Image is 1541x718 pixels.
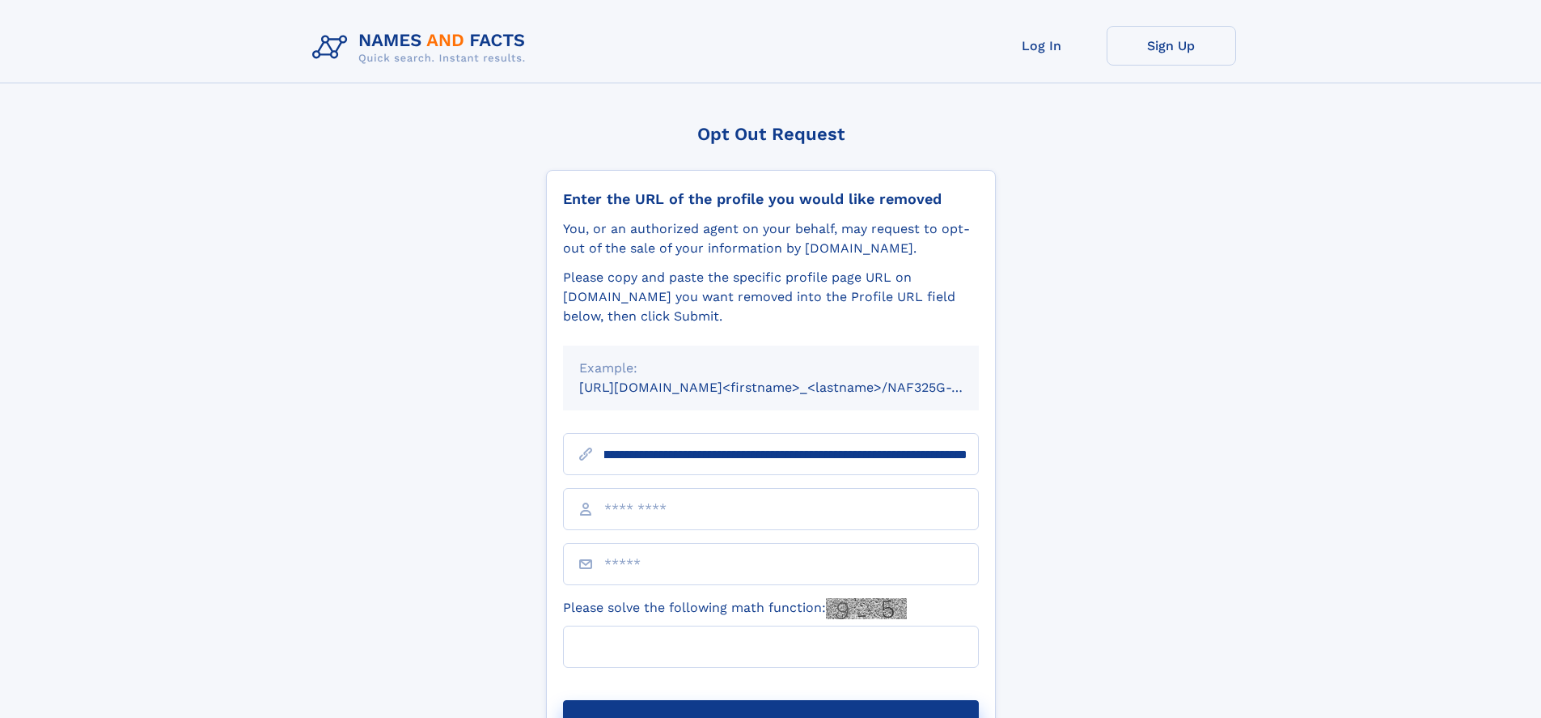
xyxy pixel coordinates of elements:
[306,26,539,70] img: Logo Names and Facts
[563,219,979,258] div: You, or an authorized agent on your behalf, may request to opt-out of the sale of your informatio...
[579,380,1010,395] small: [URL][DOMAIN_NAME]<firstname>_<lastname>/NAF325G-xxxxxxxx
[563,268,979,326] div: Please copy and paste the specific profile page URL on [DOMAIN_NAME] you want removed into the Pr...
[977,26,1107,66] a: Log In
[1107,26,1236,66] a: Sign Up
[563,190,979,208] div: Enter the URL of the profile you would like removed
[579,359,963,378] div: Example:
[563,598,907,619] label: Please solve the following math function:
[546,124,996,144] div: Opt Out Request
